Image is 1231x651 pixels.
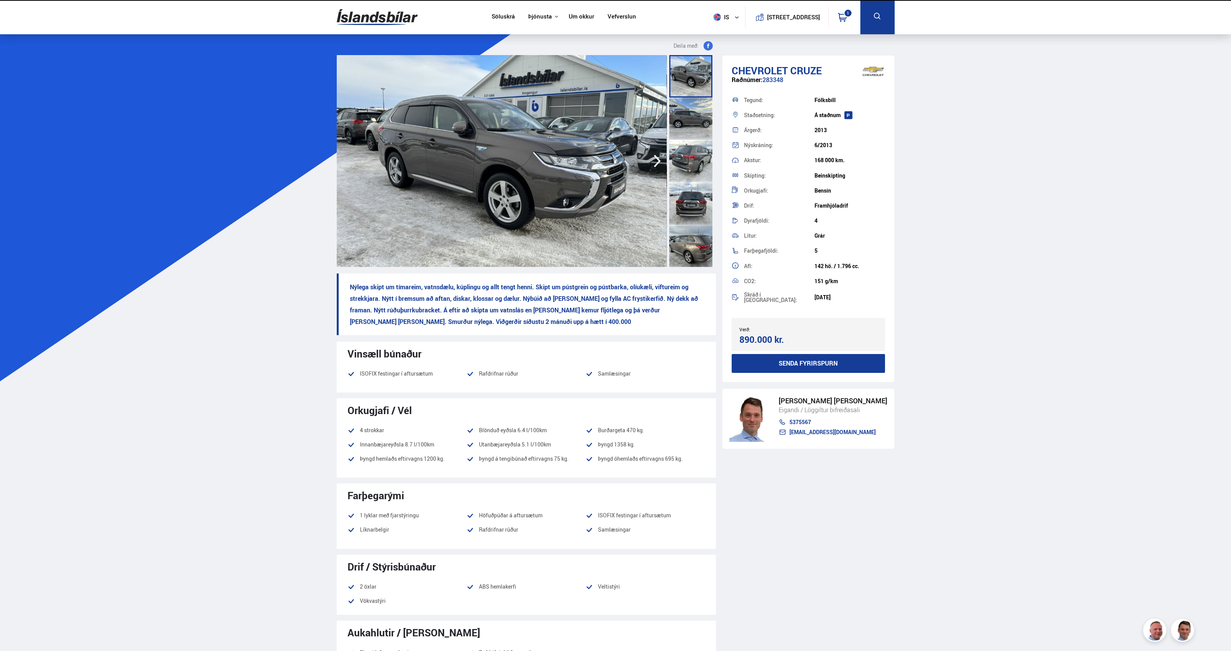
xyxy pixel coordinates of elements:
a: 5375567 [779,419,887,425]
div: 283348 [732,76,885,91]
span: is [710,13,730,21]
li: Höfuðpúðar á aftursætum [467,511,586,520]
a: Söluskrá [492,13,515,21]
div: Fólksbíll [815,97,885,103]
div: Farþegafjöldi: [744,248,815,253]
li: ISOFIX festingar í aftursætum [348,369,467,378]
div: Akstur: [744,158,815,163]
a: Vefverslun [608,13,636,21]
div: Staðsetning: [744,112,815,118]
li: 1 lyklar með fjarstýringu [348,511,467,520]
div: Á staðnum [815,112,885,118]
li: Þyngd 1358 kg. [586,440,705,449]
img: FbJEzSuNWCJXmdc-.webp [729,396,771,442]
div: Bensín [815,188,885,194]
div: Tegund: [744,97,815,103]
a: [EMAIL_ADDRESS][DOMAIN_NAME] [779,429,887,435]
button: [STREET_ADDRESS] [770,14,817,20]
div: Orkugjafi / Vél [348,404,705,416]
li: Rafdrifnar rúður [467,525,586,534]
li: ABS hemlakerfi [467,582,586,591]
div: Árgerð: [744,128,815,133]
div: [PERSON_NAME] [PERSON_NAME] [779,397,887,405]
div: Beinskipting [815,173,885,179]
img: svg+xml;base64,PHN2ZyB4bWxucz0iaHR0cDovL3d3dy53My5vcmcvMjAwMC9zdmciIHdpZHRoPSI1MTIiIGhlaWdodD0iNT... [714,13,721,21]
div: 142 hö. / 1.796 cc. [815,263,885,269]
span: Cruze [790,64,822,77]
li: Veltistýri [586,582,705,591]
img: brand logo [858,59,888,83]
button: is [710,6,745,29]
div: Drif: [744,203,815,208]
div: Dyrafjöldi: [744,218,815,223]
div: 1 [844,9,852,17]
div: 5 [815,248,885,254]
li: Utanbæjareyðsla 5.1 l/100km [467,440,586,449]
li: Blönduð eyðsla 6.4 l/100km [467,426,586,435]
button: Þjónusta [528,13,552,20]
a: [STREET_ADDRESS] [749,6,824,28]
div: Litur: [744,233,815,238]
div: Framhjóladrif [815,203,885,209]
li: Innanbæjareyðsla 8.7 l/100km [348,440,467,449]
button: Deila með: [670,41,716,50]
div: 890.000 kr. [739,334,806,345]
li: 2 öxlar [348,582,467,591]
div: Afl: [744,263,815,269]
div: Verð: [739,327,808,332]
li: ISOFIX festingar í aftursætum [586,511,705,520]
div: Grár [815,233,885,239]
li: Rafdrifnar rúður [467,369,586,378]
li: Þyngd óhemlaðs eftirvagns 695 kg. [586,454,705,468]
div: 6/2013 [815,142,885,148]
div: [DATE] [815,294,885,300]
div: Skipting: [744,173,815,178]
div: Skráð í [GEOGRAPHIC_DATA]: [744,292,815,303]
div: Orkugjafi: [744,188,815,193]
img: 1707924081_5326602949593948029_61549985805639447.jpg [667,55,996,267]
img: 1707924080_7594452825645781077_61549985330389325.jpg [337,55,667,267]
li: Líknarbelgir [348,525,467,534]
li: Burðargeta 470 kg. [586,426,705,435]
li: Þyngd hemlaðs eftirvagns 1200 kg. [348,454,467,463]
img: G0Ugv5HjCgRt.svg [337,5,418,30]
img: siFngHWaQ9KaOqBr.png [1144,620,1167,643]
li: Vökvastýri [348,596,467,606]
a: Um okkur [569,13,594,21]
div: 168 000 km. [815,157,885,163]
button: Senda fyrirspurn [732,354,885,373]
span: Deila með: [673,41,699,50]
li: Samlæsingar [586,525,705,539]
img: FbJEzSuNWCJXmdc-.webp [1172,620,1195,643]
div: 2013 [815,127,885,133]
div: Eigandi / Löggiltur bifreiðasali [779,405,887,415]
span: Raðnúmer: [732,76,762,84]
li: 4 strokkar [348,426,467,435]
div: Farþegarými [348,490,705,501]
div: 4 [815,218,885,224]
li: Samlæsingar [586,369,705,383]
p: Nýlega skipt um tímareim, vatnsdælu, kúplingu og allt tengt henni. Skipt um pústgrein og pústbark... [337,273,716,335]
div: Drif / Stýrisbúnaður [348,561,705,572]
span: Chevrolet [732,64,788,77]
div: CO2: [744,279,815,284]
div: Aukahlutir / [PERSON_NAME] [348,627,705,638]
div: Vinsæll búnaður [348,348,705,359]
li: Þyngd á tengibúnað eftirvagns 75 kg. [467,454,586,463]
div: Nýskráning: [744,143,815,148]
div: 151 g/km [815,278,885,284]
